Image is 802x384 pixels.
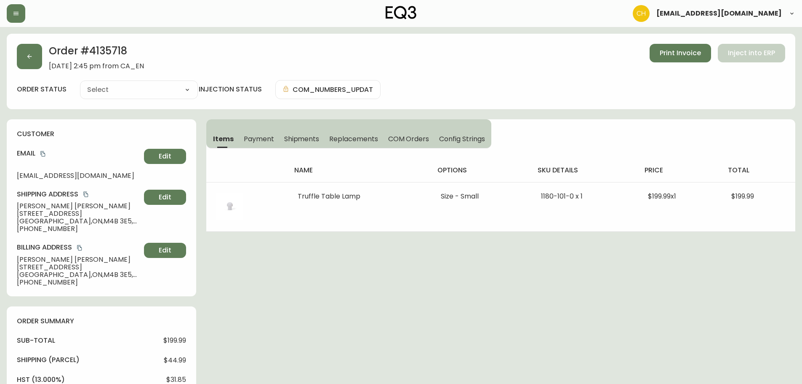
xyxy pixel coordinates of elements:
h4: options [437,166,524,175]
span: [GEOGRAPHIC_DATA] , ON , M4B 3E5 , CA [17,218,141,225]
button: Print Invoice [650,44,711,62]
h4: injection status [199,85,262,94]
button: Edit [144,149,186,164]
span: [STREET_ADDRESS] [17,263,141,271]
span: Edit [159,193,171,202]
span: $31.85 [166,376,186,384]
span: 1180-101-0 x 1 [541,191,583,201]
span: [EMAIL_ADDRESS][DOMAIN_NAME] [656,10,782,17]
li: Size - Small [441,193,521,200]
span: COM Orders [388,134,429,143]
span: $199.99 [163,337,186,344]
span: [PHONE_NUMBER] [17,279,141,286]
h4: Shipping Address [17,190,141,199]
span: [EMAIL_ADDRESS][DOMAIN_NAME] [17,172,141,180]
span: Shipments [284,134,320,143]
h4: name [294,166,424,175]
span: [PHONE_NUMBER] [17,225,141,233]
span: Replacements [329,134,378,143]
h4: customer [17,129,186,139]
h4: price [645,166,714,175]
button: copy [82,190,90,199]
span: Items [213,134,234,143]
h4: order summary [17,317,186,326]
span: Edit [159,152,171,161]
span: Print Invoice [660,48,701,58]
button: copy [39,150,47,158]
span: [PERSON_NAME] [PERSON_NAME] [17,202,141,210]
span: Edit [159,246,171,255]
span: Truffle Table Lamp [298,191,360,201]
h4: Email [17,149,141,158]
button: Edit [144,243,186,258]
span: [DATE] 2:45 pm from CA_EN [49,62,144,70]
button: Edit [144,190,186,205]
span: [GEOGRAPHIC_DATA] , ON , M4B 3E5 , CA [17,271,141,279]
h2: Order # 4135718 [49,44,144,62]
img: logo [386,6,417,19]
h4: sku details [538,166,631,175]
span: $199.99 [731,191,754,201]
h4: Billing Address [17,243,141,252]
h4: total [728,166,789,175]
span: $44.99 [164,357,186,364]
label: order status [17,85,67,94]
button: copy [75,244,84,252]
h4: Shipping ( Parcel ) [17,355,80,365]
span: $199.99 x 1 [648,191,676,201]
img: 6288462cea190ebb98a2c2f3c744dd7e [633,5,650,22]
span: [PERSON_NAME] [PERSON_NAME] [17,256,141,263]
span: [STREET_ADDRESS] [17,210,141,218]
img: 8094a6f9-8431-493f-9b04-c0a51754e51d.jpg [216,193,243,220]
h4: sub-total [17,336,55,345]
span: Payment [244,134,274,143]
span: Config Strings [439,134,485,143]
